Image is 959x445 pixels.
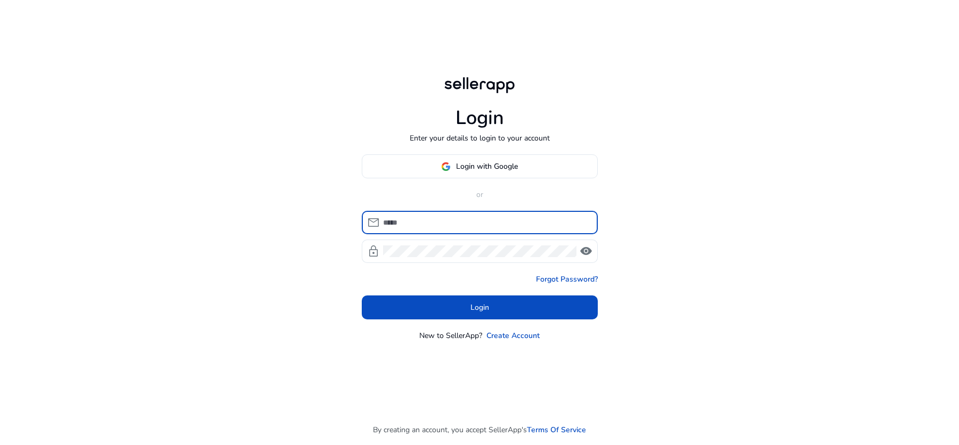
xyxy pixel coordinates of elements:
[527,424,586,435] a: Terms Of Service
[441,162,451,171] img: google-logo.svg
[456,161,518,172] span: Login with Google
[362,189,598,200] p: or
[367,245,380,258] span: lock
[580,245,592,258] span: visibility
[419,330,482,341] p: New to SellerApp?
[536,274,598,285] a: Forgot Password?
[367,216,380,229] span: mail
[470,302,489,313] span: Login
[362,295,598,319] button: Login
[456,106,504,129] h1: Login
[410,133,550,144] p: Enter your details to login to your account
[486,330,540,341] a: Create Account
[362,154,598,178] button: Login with Google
